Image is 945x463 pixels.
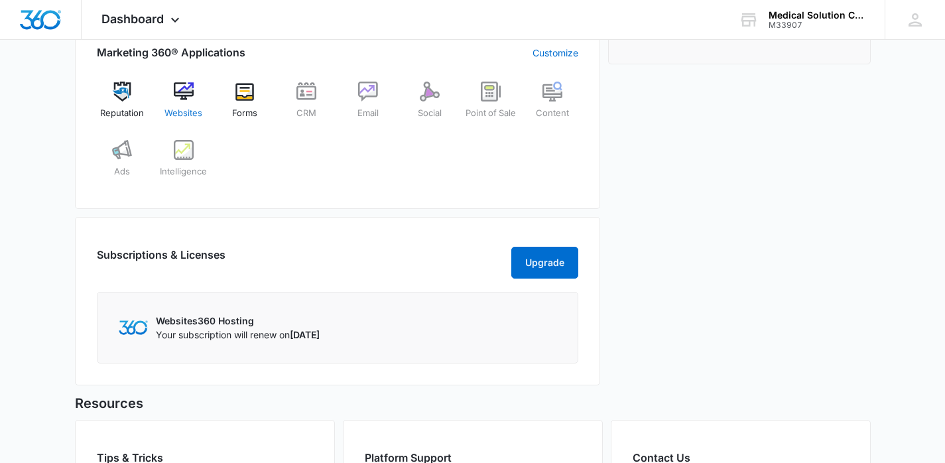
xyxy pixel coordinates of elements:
[466,82,517,129] a: Point of Sale
[533,46,578,60] a: Customize
[769,10,865,21] div: account name
[511,247,578,279] button: Upgrade
[156,328,320,342] p: Your subscription will renew on
[97,82,148,129] a: Reputation
[158,82,209,129] a: Websites
[281,82,332,129] a: CRM
[75,393,871,413] h5: Resources
[164,107,202,120] span: Websites
[769,21,865,30] div: account id
[160,165,207,178] span: Intelligence
[156,314,320,328] p: Websites360 Hosting
[220,82,271,129] a: Forms
[114,165,130,178] span: Ads
[100,107,144,120] span: Reputation
[536,107,569,120] span: Content
[527,82,578,129] a: Content
[97,44,245,60] h2: Marketing 360® Applications
[357,107,379,120] span: Email
[158,140,209,188] a: Intelligence
[290,329,320,340] span: [DATE]
[232,107,257,120] span: Forms
[97,247,225,273] h2: Subscriptions & Licenses
[404,82,455,129] a: Social
[101,12,164,26] span: Dashboard
[343,82,394,129] a: Email
[97,140,148,188] a: Ads
[119,320,148,334] img: Marketing 360 Logo
[418,107,442,120] span: Social
[466,107,516,120] span: Point of Sale
[296,107,316,120] span: CRM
